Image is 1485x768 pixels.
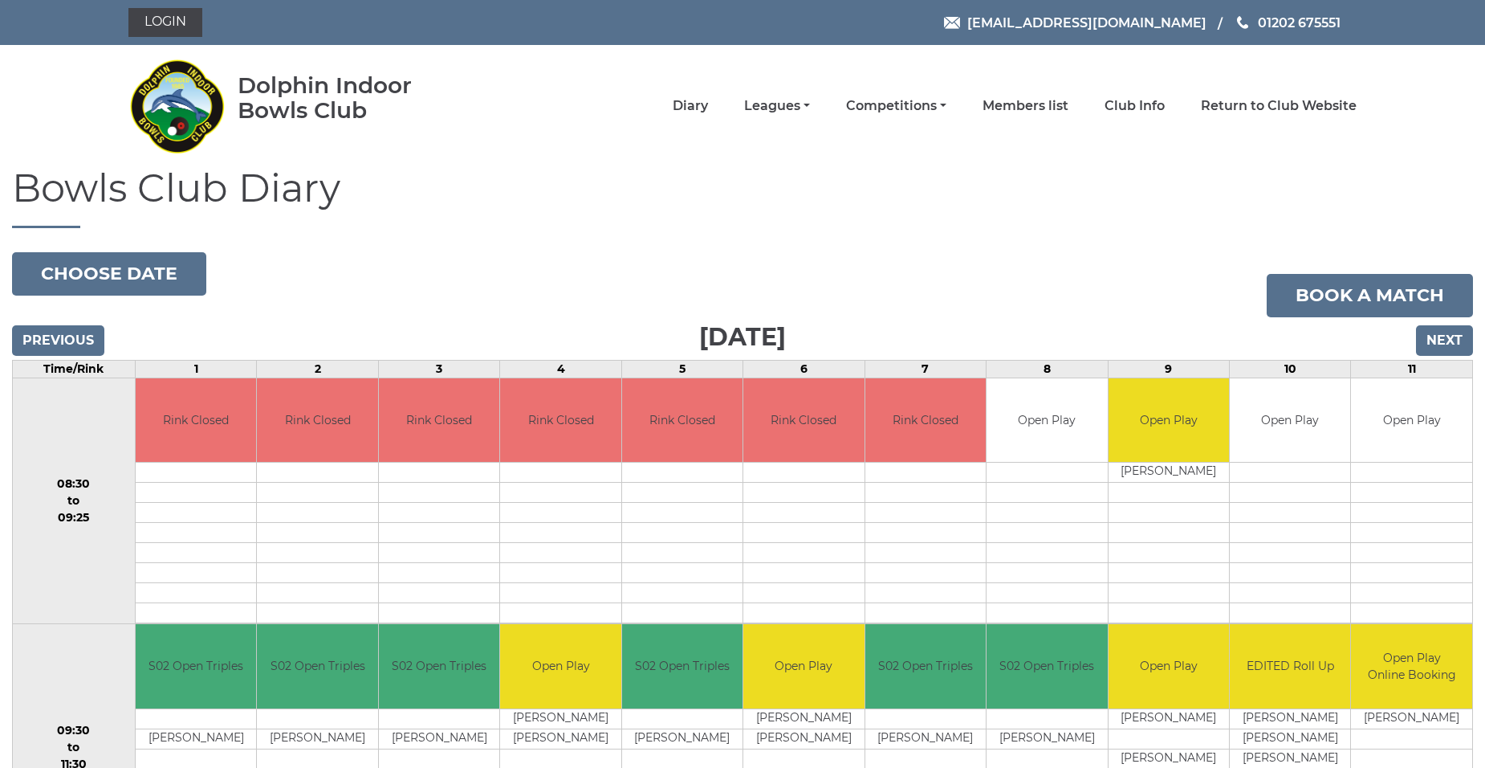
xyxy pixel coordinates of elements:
[1258,14,1341,30] span: 01202 675551
[1230,624,1350,709] td: EDITED Roll Up
[135,360,256,378] td: 1
[257,360,378,378] td: 2
[1267,274,1473,317] a: Book a match
[257,378,377,463] td: Rink Closed
[673,97,708,115] a: Diary
[987,360,1108,378] td: 8
[967,14,1206,30] span: [EMAIL_ADDRESS][DOMAIN_NAME]
[743,624,864,709] td: Open Play
[1230,360,1351,378] td: 10
[379,378,499,463] td: Rink Closed
[1109,463,1229,483] td: [PERSON_NAME]
[1416,325,1473,356] input: Next
[1109,709,1229,729] td: [PERSON_NAME]
[238,73,463,123] div: Dolphin Indoor Bowls Club
[1351,624,1472,709] td: Open Play Online Booking
[865,729,986,749] td: [PERSON_NAME]
[1351,709,1472,729] td: [PERSON_NAME]
[136,624,256,709] td: S02 Open Triples
[1237,16,1248,29] img: Phone us
[987,729,1107,749] td: [PERSON_NAME]
[743,360,865,378] td: 6
[622,378,742,463] td: Rink Closed
[12,252,206,296] button: Choose date
[379,624,499,709] td: S02 Open Triples
[128,8,202,37] a: Login
[743,709,864,729] td: [PERSON_NAME]
[1105,97,1165,115] a: Club Info
[743,378,864,463] td: Rink Closed
[944,17,960,29] img: Email
[744,97,810,115] a: Leagues
[944,13,1206,33] a: Email [EMAIL_ADDRESS][DOMAIN_NAME]
[846,97,946,115] a: Competitions
[500,378,620,463] td: Rink Closed
[865,624,986,709] td: S02 Open Triples
[1109,378,1229,463] td: Open Play
[865,360,986,378] td: 7
[983,97,1068,115] a: Members list
[865,378,986,463] td: Rink Closed
[621,360,742,378] td: 5
[12,325,104,356] input: Previous
[379,729,499,749] td: [PERSON_NAME]
[500,360,621,378] td: 4
[987,378,1107,463] td: Open Play
[128,50,225,162] img: Dolphin Indoor Bowls Club
[1235,13,1341,33] a: Phone us 01202 675551
[136,729,256,749] td: [PERSON_NAME]
[1351,360,1473,378] td: 11
[1230,709,1350,729] td: [PERSON_NAME]
[1108,360,1229,378] td: 9
[500,709,620,729] td: [PERSON_NAME]
[1109,624,1229,709] td: Open Play
[257,624,377,709] td: S02 Open Triples
[257,729,377,749] td: [PERSON_NAME]
[500,729,620,749] td: [PERSON_NAME]
[743,729,864,749] td: [PERSON_NAME]
[378,360,499,378] td: 3
[622,624,742,709] td: S02 Open Triples
[1351,378,1472,463] td: Open Play
[13,378,136,624] td: 08:30 to 09:25
[1230,378,1350,463] td: Open Play
[136,378,256,463] td: Rink Closed
[13,360,136,378] td: Time/Rink
[987,624,1107,709] td: S02 Open Triples
[622,729,742,749] td: [PERSON_NAME]
[12,167,1473,228] h1: Bowls Club Diary
[500,624,620,709] td: Open Play
[1201,97,1357,115] a: Return to Club Website
[1230,729,1350,749] td: [PERSON_NAME]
